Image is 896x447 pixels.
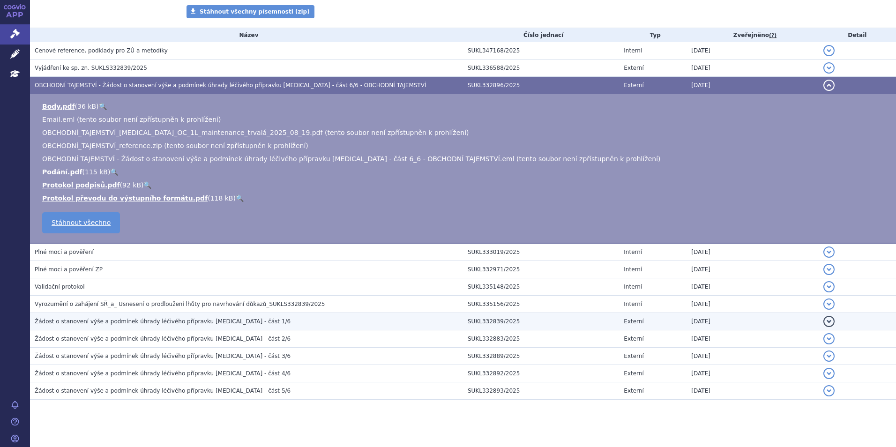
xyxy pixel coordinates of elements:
td: [DATE] [687,77,818,94]
li: ( ) [42,194,887,203]
span: 115 kB [85,168,108,176]
td: SUKL336588/2025 [463,60,619,77]
span: Externí [624,335,643,342]
span: 118 kB [210,194,233,202]
td: [DATE] [687,42,818,60]
span: OBCHODNÍ_TAJEMSTVÍ_reference.zip (tento soubor není zpřístupněn k prohlížení) [42,142,308,149]
span: OBCHODNÍ TAJEMSTVÍ - Žádost o stanovení výše a podmínek úhrady léčivého přípravku [MEDICAL_DATA] ... [42,155,661,163]
a: 🔍 [236,194,244,202]
a: 🔍 [143,181,151,189]
span: Externí [624,65,643,71]
span: Cenové reference, podklady pro ZÚ a metodiky [35,47,168,54]
td: SUKL332883/2025 [463,330,619,348]
span: Žádost o stanovení výše a podmínek úhrady léčivého přípravku Zejula - část 5/6 [35,387,291,394]
td: SUKL347168/2025 [463,42,619,60]
a: Protokol podpisů.pdf [42,181,120,189]
span: Interní [624,266,642,273]
button: detail [823,298,835,310]
td: [DATE] [687,278,818,296]
span: Externí [624,387,643,394]
button: detail [823,62,835,74]
a: Body.pdf [42,103,75,110]
li: ( ) [42,167,887,177]
span: Externí [624,353,643,359]
span: Žádost o stanovení výše a podmínek úhrady léčivého přípravku Zejula - část 3/6 [35,353,291,359]
span: Vyjádření ke sp. zn. SUKLS332839/2025 [35,65,147,71]
span: 36 kB [77,103,96,110]
a: Protokol převodu do výstupního formátu.pdf [42,194,208,202]
td: [DATE] [687,243,818,261]
span: Externí [624,82,643,89]
td: SUKL332889/2025 [463,348,619,365]
td: [DATE] [687,382,818,400]
span: Validační protokol [35,283,85,290]
td: SUKL332839/2025 [463,313,619,330]
button: detail [823,281,835,292]
th: Zveřejněno [687,28,818,42]
span: Žádost o stanovení výše a podmínek úhrady léčivého přípravku Zejula - část 1/6 [35,318,291,325]
td: [DATE] [687,348,818,365]
span: Externí [624,318,643,325]
a: 🔍 [110,168,118,176]
span: Plné moci a pověření ZP [35,266,103,273]
a: Stáhnout všechny písemnosti (zip) [187,5,314,18]
a: Podání.pdf [42,168,82,176]
li: ( ) [42,180,887,190]
th: Typ [619,28,687,42]
span: Interní [624,301,642,307]
span: Stáhnout všechny písemnosti (zip) [200,8,310,15]
span: Interní [624,47,642,54]
button: detail [823,246,835,258]
span: Externí [624,370,643,377]
td: [DATE] [687,261,818,278]
button: detail [823,264,835,275]
a: Stáhnout všechno [42,212,120,233]
td: SUKL335156/2025 [463,296,619,313]
th: Číslo jednací [463,28,619,42]
button: detail [823,316,835,327]
td: [DATE] [687,330,818,348]
td: [DATE] [687,365,818,382]
td: SUKL332892/2025 [463,365,619,382]
th: Detail [819,28,896,42]
button: detail [823,350,835,362]
span: Žádost o stanovení výše a podmínek úhrady léčivého přípravku Zejula - část 4/6 [35,370,291,377]
button: detail [823,385,835,396]
li: ( ) [42,102,887,111]
span: OBCHODNÍ_TAJEMSTVÍ_[MEDICAL_DATA]_OC_1L_maintenance_trvalá_2025_08_19.pdf (tento soubor není zpří... [42,129,469,136]
span: Email.eml (tento soubor není zpřístupněn k prohlížení) [42,116,221,123]
button: detail [823,80,835,91]
td: [DATE] [687,296,818,313]
span: 92 kB [122,181,141,189]
td: SUKL332971/2025 [463,261,619,278]
th: Název [30,28,463,42]
span: OBCHODNÍ TAJEMSTVÍ - Žádost o stanovení výše a podmínek úhrady léčivého přípravku Zejula - část 6... [35,82,426,89]
span: Žádost o stanovení výše a podmínek úhrady léčivého přípravku Zejula - část 2/6 [35,335,291,342]
a: 🔍 [99,103,107,110]
td: SUKL332896/2025 [463,77,619,94]
span: Vyrozumění o zahájení SŘ_a_ Usnesení o prodloužení lhůty pro navrhování důkazů_SUKLS332839/2025 [35,301,325,307]
td: [DATE] [687,60,818,77]
td: SUKL335148/2025 [463,278,619,296]
td: SUKL333019/2025 [463,243,619,261]
span: Interní [624,283,642,290]
button: detail [823,333,835,344]
td: [DATE] [687,313,818,330]
abbr: (?) [769,32,777,39]
button: detail [823,368,835,379]
span: Plné moci a pověření [35,249,94,255]
button: detail [823,45,835,56]
span: Interní [624,249,642,255]
td: SUKL332893/2025 [463,382,619,400]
